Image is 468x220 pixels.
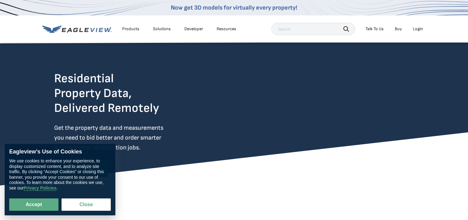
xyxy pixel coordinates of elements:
button: Accept [9,198,58,211]
a: Now get 3D models for virtually every property! [171,4,297,11]
p: Get the property data and measurements you need to bid better and order smarter for residential c... [54,123,189,153]
div: Solutions [153,26,171,32]
div: Resources [217,26,236,32]
div: Eagleview’s Use of Cookies [9,149,111,155]
a: Privacy Policies [24,185,57,191]
div: Talk To Us [366,26,384,32]
button: Close [62,198,111,211]
a: Buy [395,26,402,32]
h2: Residential Property Data, Delivered Remotely [54,71,159,116]
a: Developer [184,26,203,32]
div: We use cookies to enhance your experience, to display customized content, and to analyze site tra... [9,158,111,191]
div: Login [413,26,423,32]
div: Products [122,26,139,32]
input: Search [271,23,355,35]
